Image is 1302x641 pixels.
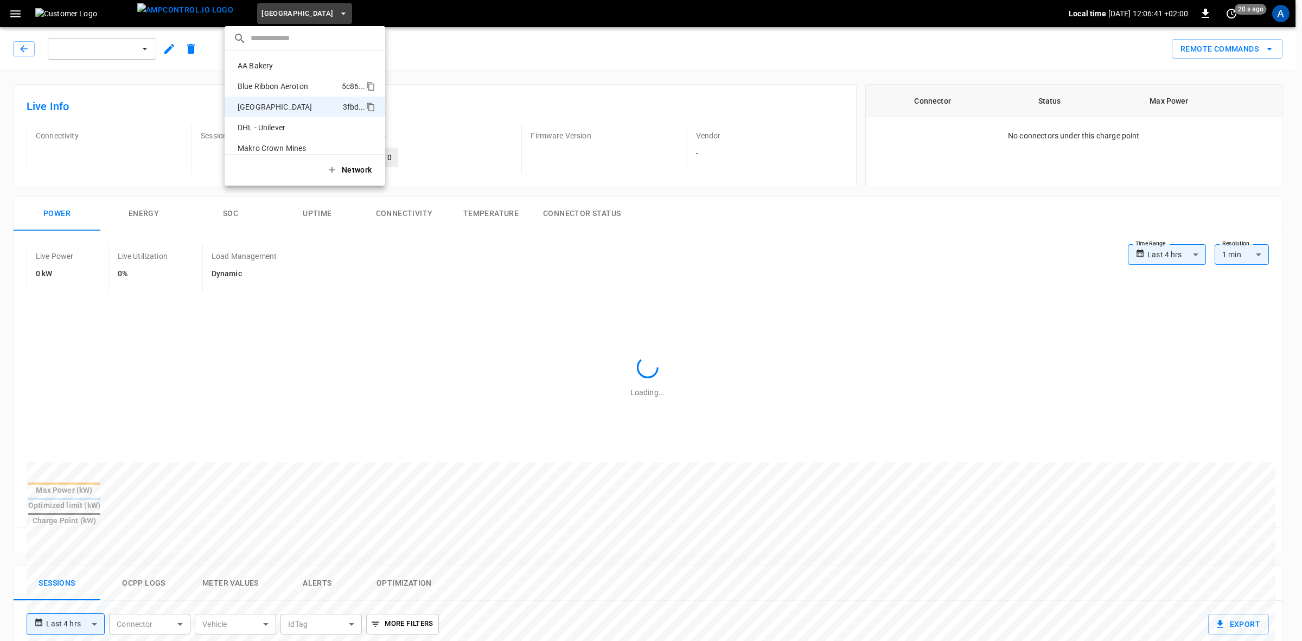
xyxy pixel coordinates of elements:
[365,80,377,93] div: copy
[320,159,381,181] button: Network
[233,122,344,133] p: DHL - Unilever
[233,143,341,154] p: Makro Crown Mines
[233,101,343,112] p: [GEOGRAPHIC_DATA]
[365,100,377,113] div: copy
[233,60,342,71] p: AA Bakery
[233,81,342,92] p: Blue Ribbon Aeroton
